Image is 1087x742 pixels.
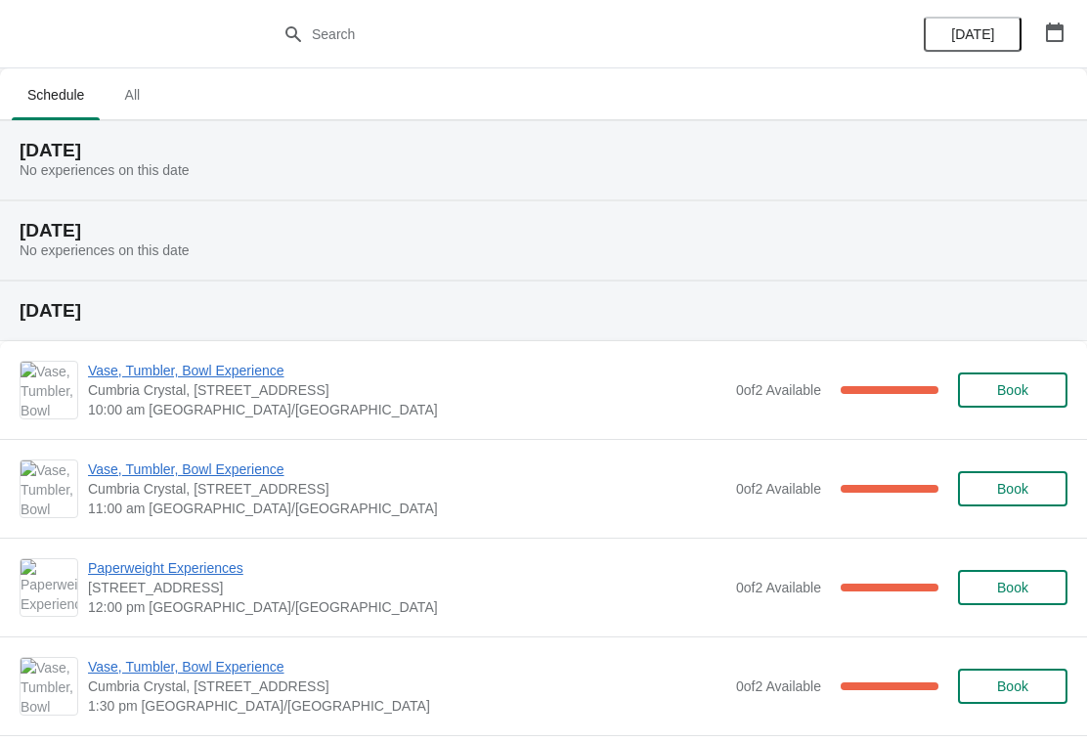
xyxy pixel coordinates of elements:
[88,380,726,400] span: Cumbria Crystal, [STREET_ADDRESS]
[20,162,190,178] span: No experiences on this date
[88,696,726,716] span: 1:30 pm [GEOGRAPHIC_DATA]/[GEOGRAPHIC_DATA]
[88,578,726,597] span: [STREET_ADDRESS]
[88,479,726,499] span: Cumbria Crystal, [STREET_ADDRESS]
[88,657,726,677] span: Vase, Tumbler, Bowl Experience
[88,597,726,617] span: 12:00 pm [GEOGRAPHIC_DATA]/[GEOGRAPHIC_DATA]
[88,558,726,578] span: Paperweight Experiences
[20,301,1067,321] h2: [DATE]
[958,372,1067,408] button: Book
[21,460,77,517] img: Vase, Tumbler, Bowl Experience | Cumbria Crystal, Unit 4 Canal Street, Ulverston LA12 7LB, UK | 1...
[88,361,726,380] span: Vase, Tumbler, Bowl Experience
[88,499,726,518] span: 11:00 am [GEOGRAPHIC_DATA]/[GEOGRAPHIC_DATA]
[20,141,1067,160] h2: [DATE]
[21,559,77,616] img: Paperweight Experiences | Cumbria Crystal, Canal Head, Ulverston LA12 7LB, UK | 12:00 pm Europe/L...
[88,677,726,696] span: Cumbria Crystal, [STREET_ADDRESS]
[20,221,1067,240] h2: [DATE]
[736,382,821,398] span: 0 of 2 Available
[311,17,815,52] input: Search
[997,382,1028,398] span: Book
[924,17,1022,52] button: [DATE]
[736,481,821,497] span: 0 of 2 Available
[958,471,1067,506] button: Book
[951,26,994,42] span: [DATE]
[958,570,1067,605] button: Book
[736,580,821,595] span: 0 of 2 Available
[997,580,1028,595] span: Book
[88,459,726,479] span: Vase, Tumbler, Bowl Experience
[997,481,1028,497] span: Book
[997,678,1028,694] span: Book
[736,678,821,694] span: 0 of 2 Available
[88,400,726,419] span: 10:00 am [GEOGRAPHIC_DATA]/[GEOGRAPHIC_DATA]
[12,77,100,112] span: Schedule
[21,362,77,418] img: Vase, Tumbler, Bowl Experience | Cumbria Crystal, Unit 4 Canal Street, Ulverston LA12 7LB, UK | 1...
[21,658,77,715] img: Vase, Tumbler, Bowl Experience | Cumbria Crystal, Unit 4 Canal Street, Ulverston LA12 7LB, UK | 1...
[958,669,1067,704] button: Book
[108,77,156,112] span: All
[20,242,190,258] span: No experiences on this date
